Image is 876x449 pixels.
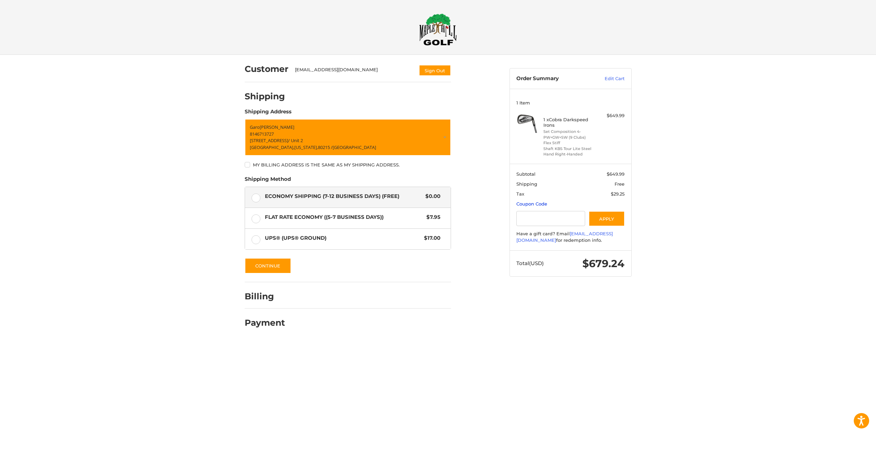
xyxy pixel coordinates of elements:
a: Coupon Code [516,201,547,207]
img: Maple Hill Golf [419,13,457,46]
legend: Shipping Method [245,175,291,186]
legend: Shipping Address [245,108,292,119]
span: UPS® (UPS® Ground) [265,234,421,242]
li: Flex Stiff [543,140,596,146]
span: $0.00 [422,192,441,200]
span: [PERSON_NAME] [260,124,294,130]
span: / Unit 2 [288,137,303,144]
h2: Billing [245,291,285,302]
span: [STREET_ADDRESS] [250,137,288,144]
button: Apply [589,211,625,226]
h3: Order Summary [516,75,590,82]
span: $649.99 [607,171,624,177]
label: My billing address is the same as my shipping address. [245,162,451,167]
span: [US_STATE], [294,144,318,150]
span: [GEOGRAPHIC_DATA] [333,144,376,150]
li: Shaft KBS Tour Lite Steel [543,146,596,152]
h3: 1 Item [516,100,624,105]
span: Economy Shipping (7-12 Business Days) (Free) [265,192,422,200]
button: Sign Out [419,65,451,76]
span: $17.00 [421,234,441,242]
span: Total (USD) [516,260,544,266]
div: Have a gift card? Email for redemption info. [516,230,624,244]
span: Flat Rate Economy ((5-7 Business Days)) [265,213,423,221]
span: Subtotal [516,171,536,177]
span: Free [615,181,624,187]
div: [EMAIL_ADDRESS][DOMAIN_NAME] [295,66,412,76]
div: $649.99 [597,112,624,119]
h2: Payment [245,317,285,328]
span: Shipping [516,181,537,187]
span: $7.95 [423,213,441,221]
iframe: Google Customer Reviews [820,431,876,449]
span: [GEOGRAPHIC_DATA], [250,144,294,150]
h4: 1 x Cobra Darkspeed Irons [543,117,596,128]
a: Edit Cart [590,75,624,82]
li: Set Composition 4-PW+GW+SW (9 Clubs) [543,129,596,140]
span: $679.24 [582,257,624,270]
button: Continue [245,258,291,274]
span: Garo [250,124,260,130]
span: $29.25 [611,191,624,197]
span: 80215 / [318,144,333,150]
h2: Customer [245,64,288,74]
span: 8146713727 [250,131,274,137]
a: Enter or select a different address [245,119,451,156]
li: Hand Right-Handed [543,151,596,157]
input: Gift Certificate or Coupon Code [516,211,585,226]
h2: Shipping [245,91,285,102]
span: Tax [516,191,524,197]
